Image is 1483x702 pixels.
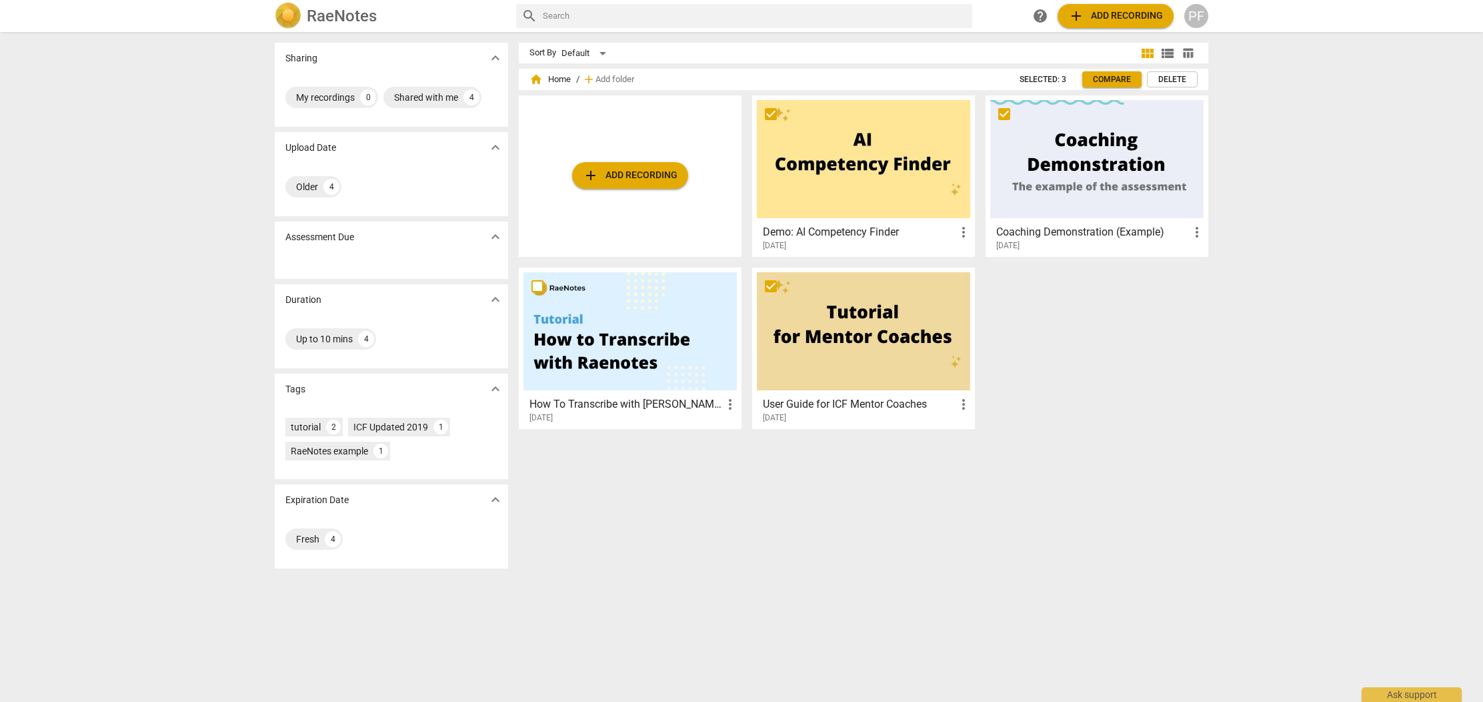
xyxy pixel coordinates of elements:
[529,48,556,58] div: Sort By
[275,3,301,29] img: Logo
[1182,47,1194,59] span: table_chart
[285,382,305,396] p: Tags
[1158,74,1186,85] span: Delete
[1147,71,1198,87] button: Delete
[323,179,339,195] div: 4
[1082,71,1142,87] a: Compare
[487,381,503,397] span: expand_more
[1020,74,1066,85] span: Selected: 3
[487,492,503,508] span: expand_more
[757,272,970,423] a: User Guide for ICF Mentor Coaches[DATE]
[529,412,553,424] span: [DATE]
[996,224,1189,240] h3: Coaching Demonstration (Example)
[1158,43,1178,63] button: List view
[1032,8,1048,24] span: help
[543,5,967,27] input: Search
[353,420,428,434] div: ICF Updated 2019
[1058,4,1174,28] button: Upload
[285,293,321,307] p: Duration
[487,139,503,155] span: expand_more
[291,420,321,434] div: tutorial
[487,50,503,66] span: expand_more
[529,73,543,86] span: home
[291,444,368,458] div: RaeNotes example
[582,73,595,86] span: add
[394,91,458,104] div: Shared with me
[373,444,388,458] div: 1
[1184,4,1208,28] button: PF
[1160,45,1176,61] span: view_list
[763,396,956,412] h3: User Guide for ICF Mentor Coaches
[763,412,786,424] span: [DATE]
[722,396,738,412] span: more_vert
[296,91,355,104] div: My recordings
[285,230,354,244] p: Assessment Due
[485,490,505,510] button: Show more
[485,379,505,399] button: Show more
[326,420,341,434] div: 2
[1068,8,1163,24] span: Add recording
[529,73,571,86] span: Home
[358,331,374,347] div: 4
[576,75,579,85] span: /
[583,167,677,184] span: Add recording
[595,75,634,85] span: Add folder
[307,7,377,25] h2: RaeNotes
[285,493,349,507] p: Expiration Date
[757,100,970,251] a: Demo: AI Competency Finder[DATE]
[296,332,353,346] div: Up to 10 mins
[296,533,319,546] div: Fresh
[763,224,956,240] h3: Demo: AI Competency Finder
[521,8,537,24] span: search
[996,240,1020,252] span: [DATE]
[1093,74,1131,85] span: Compare
[485,48,505,68] button: Show more
[325,531,341,547] div: 4
[1138,43,1158,63] button: Tile view
[1028,4,1052,28] a: Help
[523,272,737,423] a: How To Transcribe with [PERSON_NAME][DATE]
[485,290,505,310] button: Show more
[1178,43,1198,63] button: Table view
[1362,687,1462,702] div: Ask support
[296,180,318,194] div: Older
[763,240,786,252] span: [DATE]
[1068,8,1084,24] span: add
[956,396,972,412] span: more_vert
[487,229,503,245] span: expand_more
[285,51,317,65] p: Sharing
[360,89,376,105] div: 0
[485,227,505,247] button: Show more
[1009,71,1077,87] button: Selected: 3
[487,292,503,308] span: expand_more
[572,162,688,189] button: Upload
[529,396,722,412] h3: How To Transcribe with RaeNotes
[275,3,505,29] a: LogoRaeNotes
[463,89,479,105] div: 4
[1189,224,1205,240] span: more_vert
[485,137,505,157] button: Show more
[1140,45,1156,61] span: view_module
[285,141,336,155] p: Upload Date
[433,420,448,434] div: 1
[956,224,972,240] span: more_vert
[561,43,611,64] div: Default
[990,100,1204,251] a: Coaching Demonstration (Example)[DATE]
[583,167,599,184] span: add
